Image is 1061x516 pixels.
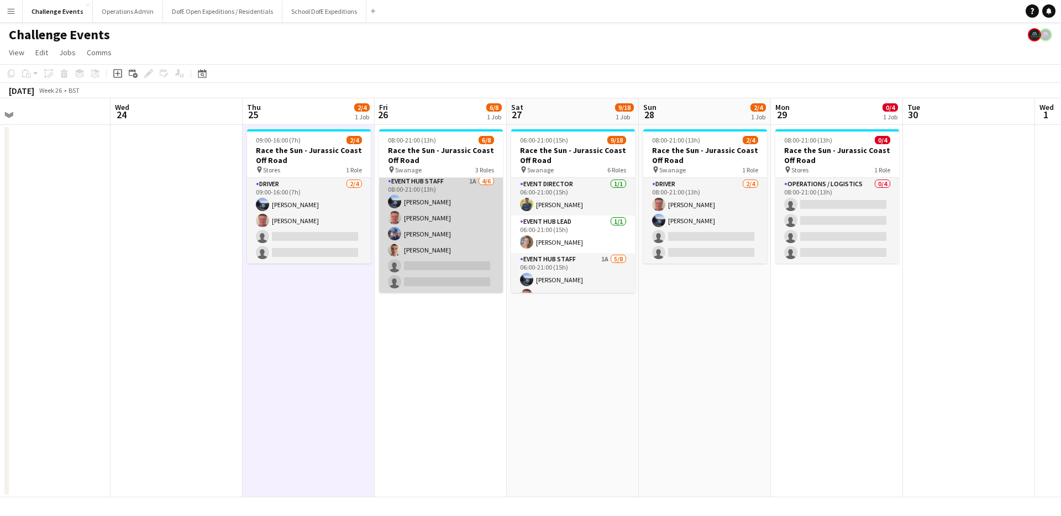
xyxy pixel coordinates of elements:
[87,48,112,57] span: Comms
[4,45,29,60] a: View
[511,215,635,253] app-card-role: Event Hub Lead1/106:00-21:00 (15h)[PERSON_NAME]
[1038,108,1054,121] span: 1
[247,129,371,264] app-job-card: 09:00-16:00 (7h)2/4Race the Sun - Jurassic Coast Off Road Stores1 RoleDriver2/409:00-16:00 (7h)[P...
[31,45,52,60] a: Edit
[9,85,34,96] div: [DATE]
[775,102,790,112] span: Mon
[163,1,282,22] button: DofE Open Expeditions / Residentials
[247,145,371,165] h3: Race the Sun - Jurassic Coast Off Road
[9,27,110,43] h1: Challenge Events
[256,136,301,144] span: 09:00-16:00 (7h)
[113,108,129,121] span: 24
[643,178,767,264] app-card-role: Driver2/408:00-21:00 (13h)[PERSON_NAME][PERSON_NAME]
[643,129,767,264] app-job-card: 08:00-21:00 (13h)2/4Race the Sun - Jurassic Coast Off Road Swanage1 RoleDriver2/408:00-21:00 (13h...
[607,136,626,144] span: 9/18
[751,113,765,121] div: 1 Job
[59,48,76,57] span: Jobs
[791,166,808,174] span: Stores
[247,178,371,264] app-card-role: Driver2/409:00-16:00 (7h)[PERSON_NAME][PERSON_NAME]
[616,113,633,121] div: 1 Job
[511,178,635,215] app-card-role: Event Director1/106:00-21:00 (15h)[PERSON_NAME]
[346,166,362,174] span: 1 Role
[379,175,503,293] app-card-role: Event Hub Staff1A4/608:00-21:00 (13h)[PERSON_NAME][PERSON_NAME][PERSON_NAME][PERSON_NAME]
[883,103,898,112] span: 0/4
[510,108,523,121] span: 27
[377,108,388,121] span: 26
[775,129,899,264] app-job-card: 08:00-21:00 (13h)0/4Race the Sun - Jurassic Coast Off Road Stores1 RoleOperations / Logistics0/40...
[355,113,369,121] div: 1 Job
[743,136,758,144] span: 2/4
[907,102,920,112] span: Tue
[247,102,261,112] span: Thu
[520,136,568,144] span: 06:00-21:00 (15h)
[874,166,890,174] span: 1 Role
[883,113,897,121] div: 1 Job
[750,103,766,112] span: 2/4
[395,166,422,174] span: Swanage
[346,136,362,144] span: 2/4
[115,102,129,112] span: Wed
[875,136,890,144] span: 0/4
[55,45,80,60] a: Jobs
[742,166,758,174] span: 1 Role
[245,108,261,121] span: 25
[1039,28,1052,41] app-user-avatar: The Adventure Element
[486,103,502,112] span: 6/8
[615,103,634,112] span: 9/18
[1039,102,1054,112] span: Wed
[642,108,656,121] span: 28
[379,129,503,293] app-job-card: 08:00-21:00 (13h)6/8Race the Sun - Jurassic Coast Off Road Swanage3 Roles[PERSON_NAME]Event Hub L...
[69,86,80,94] div: BST
[82,45,116,60] a: Comms
[906,108,920,121] span: 30
[354,103,370,112] span: 2/4
[388,136,436,144] span: 08:00-21:00 (13h)
[784,136,832,144] span: 08:00-21:00 (13h)
[511,145,635,165] h3: Race the Sun - Jurassic Coast Off Road
[774,108,790,121] span: 29
[479,136,494,144] span: 6/8
[652,136,700,144] span: 08:00-21:00 (13h)
[643,145,767,165] h3: Race the Sun - Jurassic Coast Off Road
[36,86,64,94] span: Week 26
[35,48,48,57] span: Edit
[475,166,494,174] span: 3 Roles
[527,166,554,174] span: Swanage
[643,102,656,112] span: Sun
[775,178,899,264] app-card-role: Operations / Logistics0/408:00-21:00 (13h)
[1028,28,1041,41] app-user-avatar: The Adventure Element
[9,48,24,57] span: View
[487,113,501,121] div: 1 Job
[511,129,635,293] app-job-card: 06:00-21:00 (15h)9/18Race the Sun - Jurassic Coast Off Road Swanage6 RolesEvent Director1/106:00-...
[93,1,163,22] button: Operations Admin
[23,1,93,22] button: Challenge Events
[775,145,899,165] h3: Race the Sun - Jurassic Coast Off Road
[607,166,626,174] span: 6 Roles
[511,253,635,403] app-card-role: Event Hub Staff1A5/806:00-21:00 (15h)[PERSON_NAME][PERSON_NAME]
[379,145,503,165] h3: Race the Sun - Jurassic Coast Off Road
[282,1,366,22] button: School DofE Expeditions
[659,166,686,174] span: Swanage
[379,102,388,112] span: Fri
[263,166,280,174] span: Stores
[511,102,523,112] span: Sat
